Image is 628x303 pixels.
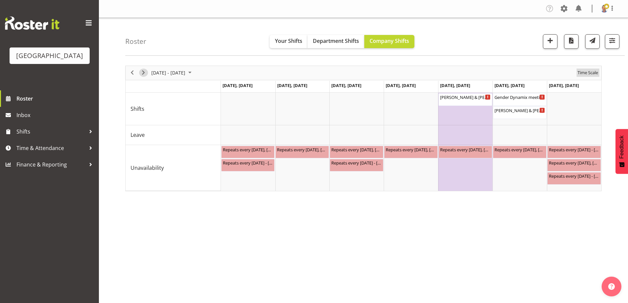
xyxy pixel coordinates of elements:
span: [DATE], [DATE] [223,82,253,88]
div: Unavailability"s event - Repeats every monday, tuesday, wednesday, thursday, friday - Jody Smart ... [384,146,438,158]
span: [DATE], [DATE] [331,82,361,88]
div: Unavailability"s event - Repeats every monday, tuesday, wednesday, thursday, friday - Jody Smart ... [221,146,275,158]
img: Rosterit website logo [5,16,59,30]
button: Time Scale [577,69,599,77]
span: Your Shifts [275,37,302,45]
span: [DATE], [DATE] [494,82,524,88]
button: Send a list of all shifts for the selected filtered period to all rostered employees. [585,34,600,49]
button: Your Shifts [270,35,308,48]
div: Repeats every [DATE], [DATE] - [PERSON_NAME] ( ) [549,159,599,166]
button: Download a PDF of the roster according to the set date range. [564,34,579,49]
div: Shifts"s event - Melissa & Alexander Wedding Begin From Friday, October 24, 2025 at 12:00:00 PM G... [438,93,492,106]
h4: Roster [125,38,146,45]
div: Shifts"s event - Gender Dynamix meeting Begin From Saturday, October 25, 2025 at 9:45:00 AM GMT+1... [493,93,547,106]
span: Time & Attendance [16,143,86,153]
img: cian-ocinnseala53500ffac99bba29ecca3b151d0be656.png [600,5,608,13]
div: Unavailability"s event - Repeats every wednesday - Richard Freeman Begin From Wednesday, October ... [330,159,383,171]
div: Repeats every [DATE], [DATE], [DATE], [DATE], [DATE] - [PERSON_NAME] ( ) [223,146,273,153]
div: Repeats every [DATE], [DATE], [DATE], [DATE], [DATE] - [PERSON_NAME] ( ) [277,146,327,153]
span: Unavailability [131,164,164,172]
button: Filter Shifts [605,34,619,49]
div: October 20 - 26, 2025 [149,66,195,80]
div: Repeats every [DATE], [DATE], [DATE], [DATE], [DATE] - [PERSON_NAME] ( ) [331,146,382,153]
div: Repeats every [DATE], [DATE], [DATE], [DATE], [DATE] - [PERSON_NAME] ( ) [386,146,436,153]
div: Unavailability"s event - Repeats every monday - Richard Freeman Begin From Monday, October 20, 20... [221,159,275,171]
div: Unavailability"s event - Repeats every sunday - Richard Freeman Begin From Sunday, October 26, 20... [547,146,601,158]
div: Repeats every [DATE] - [PERSON_NAME] ( ) [549,146,599,153]
div: Unavailability"s event - Repeats every monday, tuesday, wednesday, thursday, friday - Jody Smart ... [438,146,492,158]
div: Repeats every [DATE] - [PERSON_NAME] ( ) [223,159,273,166]
div: Repeats every [DATE], [DATE] - [PERSON_NAME] ( ) [494,146,545,153]
span: [DATE], [DATE] [277,82,307,88]
button: Previous [128,69,137,77]
div: Unavailability"s event - Repeats every monday, tuesday, wednesday, thursday, friday - Jody Smart ... [330,146,383,158]
span: Leave [131,131,145,139]
span: [DATE], [DATE] [440,82,470,88]
button: Company Shifts [364,35,414,48]
td: Unavailability resource [126,145,221,191]
div: Unavailability"s event - Repeats every sunday, saturday - Richard Freeman Begin From Saturday, Oc... [493,146,547,158]
span: [DATE] - [DATE] [151,69,186,77]
span: Inbox [16,110,96,120]
td: Shifts resource [126,93,221,125]
span: Roster [16,94,96,104]
div: Repeats every [DATE] - [PERSON_NAME] ( ) [549,172,599,179]
div: Gender Dynamix meeting ( ) [494,94,545,100]
div: Repeats every [DATE], [DATE], [DATE], [DATE], [DATE] - [PERSON_NAME] ( ) [440,146,491,153]
button: Next [139,69,148,77]
button: Feedback - Show survey [615,129,628,174]
span: Time Scale [577,69,599,77]
div: [PERSON_NAME] & [PERSON_NAME] Wedding ( ) [494,107,545,113]
span: [DATE], [DATE] [549,82,579,88]
span: Shifts [131,105,144,113]
span: [DATE], [DATE] [386,82,416,88]
div: Unavailability"s event - Repeats every sunday - Richard Freeman Begin From Sunday, October 26, 20... [547,172,601,185]
div: previous period [127,66,138,80]
table: Timeline Week of October 20, 2025 [221,93,601,191]
div: Unavailability"s event - Repeats every sunday, saturday - Richard Freeman Begin From Sunday, Octo... [547,159,601,171]
div: Shifts"s event - Melissa & Alexander Wedding Begin From Saturday, October 25, 2025 at 12:00:00 PM... [493,106,547,119]
div: next period [138,66,149,80]
div: Repeats every [DATE] - [PERSON_NAME] ( ) [331,159,382,166]
button: September 2025 [150,69,194,77]
button: Add a new shift [543,34,557,49]
div: [GEOGRAPHIC_DATA] [16,51,83,61]
div: Unavailability"s event - Repeats every monday, tuesday, wednesday, thursday, friday - Jody Smart ... [275,146,329,158]
span: Finance & Reporting [16,160,86,169]
div: [PERSON_NAME] & [PERSON_NAME] Wedding ( ) [440,94,491,100]
span: Company Shifts [370,37,409,45]
img: help-xxl-2.png [608,283,615,290]
button: Department Shifts [308,35,364,48]
span: Feedback [619,136,625,159]
div: Timeline Week of October 20, 2025 [125,66,602,191]
span: Department Shifts [313,37,359,45]
td: Leave resource [126,125,221,145]
span: Shifts [16,127,86,136]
